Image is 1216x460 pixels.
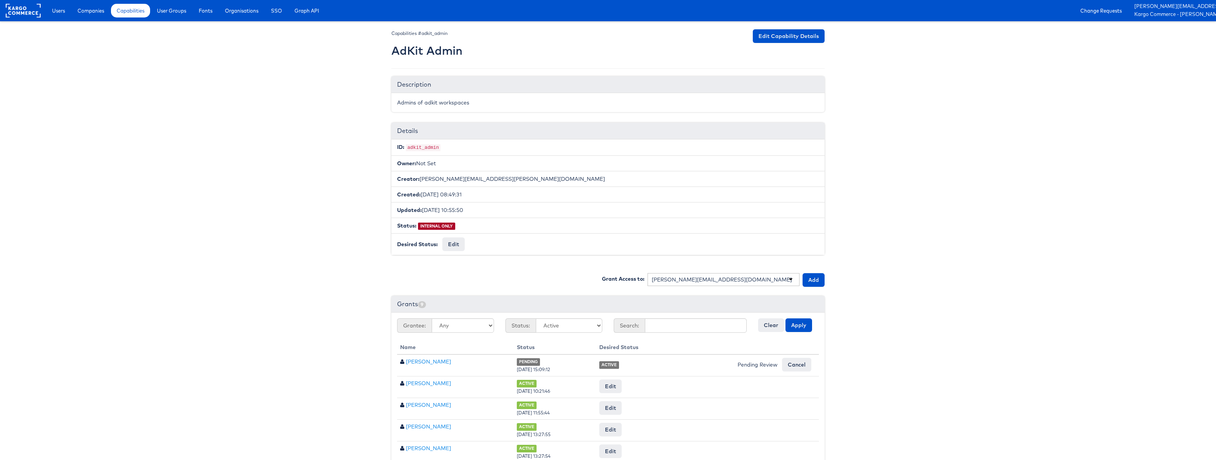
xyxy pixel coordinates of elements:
[406,423,451,430] a: [PERSON_NAME]
[397,318,432,333] span: Grantee:
[391,93,825,112] div: Admins of adkit workspaces
[517,410,550,416] span: [DATE] 11:55:44
[391,44,462,57] h2: AdKit Admin
[753,29,825,43] a: Edit Capability Details
[397,191,421,198] b: Created:
[406,358,451,365] a: [PERSON_NAME]
[406,445,451,452] a: [PERSON_NAME]
[391,30,448,36] small: Capabilities #adkit_admin
[193,4,218,17] a: Fonts
[397,175,420,182] b: Creator:
[517,445,537,452] span: ACTIVE
[602,275,644,283] label: Grant Access to:
[400,446,404,451] span: User
[418,223,455,230] span: INTERNAL ONLY
[517,402,537,409] span: ACTIVE
[391,123,825,139] div: Details
[157,7,186,14] span: User Groups
[151,4,192,17] a: User Groups
[400,359,404,364] span: User
[596,340,819,354] th: Desired Status
[52,7,65,14] span: Users
[599,401,622,415] button: Edit
[442,237,465,251] button: Edit
[397,340,514,354] th: Name
[406,402,451,408] a: [PERSON_NAME]
[397,144,404,150] b: ID:
[517,432,551,437] span: [DATE] 13:27:55
[265,4,288,17] a: SSO
[78,7,104,14] span: Companies
[1134,3,1210,11] a: [PERSON_NAME][EMAIL_ADDRESS][PERSON_NAME][DOMAIN_NAME]
[46,4,71,17] a: Users
[391,155,825,171] li: Not Set
[397,222,416,229] b: Status:
[652,276,792,283] div: [PERSON_NAME][EMAIL_ADDRESS][DOMAIN_NAME]
[406,380,451,387] a: [PERSON_NAME]
[785,318,812,332] button: Apply
[803,273,825,287] button: Add
[294,7,319,14] span: Graph API
[738,361,777,368] span: Pending Review
[391,76,825,93] div: Description
[400,381,404,386] span: User
[219,4,264,17] a: Organisations
[517,367,550,372] span: [DATE] 15:09:12
[418,301,426,308] span: 9
[599,444,622,458] button: Edit
[400,424,404,429] span: User
[505,318,536,333] span: Status:
[517,423,537,430] span: ACTIVE
[271,7,282,14] span: SSO
[514,340,596,354] th: Status
[517,358,540,365] span: PENDING
[599,423,622,436] button: Edit
[72,4,110,17] a: Companies
[599,361,619,368] span: ACTIVE
[391,187,825,202] li: [DATE] 08:49:31
[614,318,645,333] span: Search:
[391,171,825,187] li: [PERSON_NAME][EMAIL_ADDRESS][PERSON_NAME][DOMAIN_NAME]
[517,388,550,394] span: [DATE] 10:21:46
[517,380,537,387] span: ACTIVE
[391,202,825,218] li: [DATE] 10:55:50
[1134,11,1210,19] a: Kargo Commerce - [PERSON_NAME]
[517,453,551,459] span: [DATE] 13:27:54
[397,241,438,248] b: Desired Status:
[117,7,144,14] span: Capabilities
[1075,4,1127,17] a: Change Requests
[758,318,784,332] button: Clear
[782,358,811,371] input: Cancel
[599,379,622,393] button: Edit
[400,402,404,408] span: User
[199,7,212,14] span: Fonts
[111,4,150,17] a: Capabilities
[225,7,258,14] span: Organisations
[391,296,825,313] div: Grants
[397,207,422,213] b: Updated:
[289,4,325,17] a: Graph API
[397,160,416,167] b: Owner:
[406,144,440,151] code: adkit_admin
